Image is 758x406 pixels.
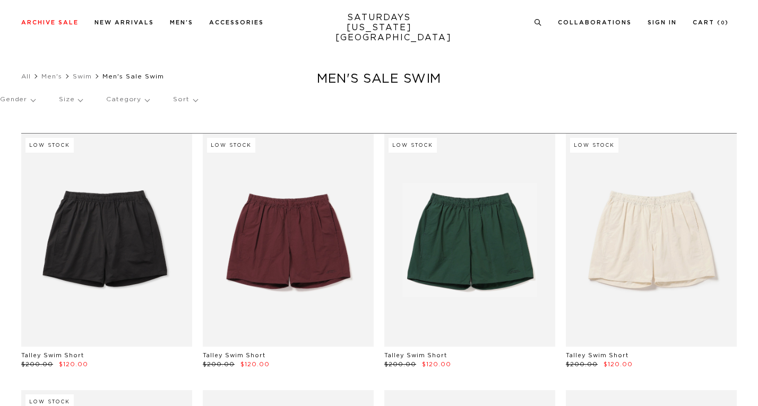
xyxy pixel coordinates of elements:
[604,361,633,367] span: $120.00
[207,138,255,153] div: Low Stock
[422,361,451,367] span: $120.00
[209,20,264,25] a: Accessories
[21,20,79,25] a: Archive Sale
[648,20,677,25] a: Sign In
[21,361,53,367] span: $200.00
[384,361,416,367] span: $200.00
[558,20,632,25] a: Collaborations
[21,73,31,80] a: All
[203,361,235,367] span: $200.00
[240,361,270,367] span: $120.00
[94,20,154,25] a: New Arrivals
[59,361,88,367] span: $120.00
[203,352,265,358] a: Talley Swim Short
[693,20,729,25] a: Cart (0)
[59,87,82,112] p: Size
[721,21,725,25] small: 0
[570,138,618,153] div: Low Stock
[41,73,62,80] a: Men's
[384,352,447,358] a: Talley Swim Short
[335,13,423,43] a: SATURDAYS[US_STATE][GEOGRAPHIC_DATA]
[102,73,164,80] span: Men's Sale Swim
[173,87,197,112] p: Sort
[73,73,92,80] a: Swim
[566,352,628,358] a: Talley Swim Short
[21,352,84,358] a: Talley Swim Short
[25,138,74,153] div: Low Stock
[106,87,149,112] p: Category
[566,361,598,367] span: $200.00
[170,20,193,25] a: Men's
[389,138,437,153] div: Low Stock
